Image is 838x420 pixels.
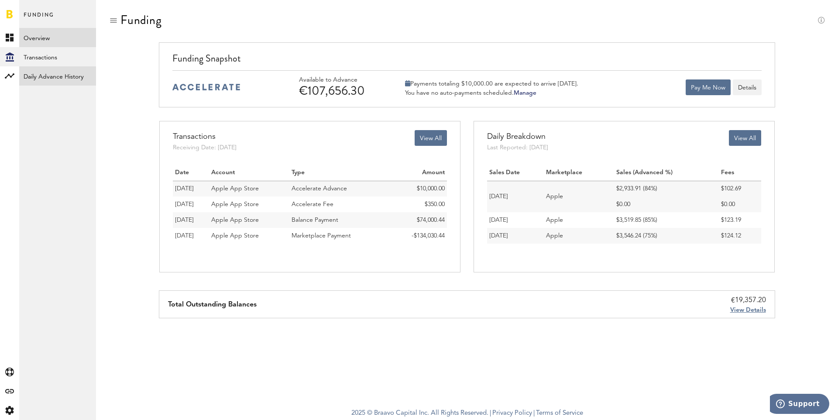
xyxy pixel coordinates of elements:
[173,130,237,143] div: Transactions
[211,201,259,207] span: Apple App Store
[417,217,445,223] span: $74,000.44
[173,212,209,228] td: 05.09.25
[388,165,447,181] th: Amount
[24,10,54,28] span: Funding
[209,196,290,212] td: Apple App Store
[292,217,338,223] span: Balance Payment
[730,295,766,306] div: €19,357.20
[614,181,719,196] td: $2,933.91 (84%)
[388,228,447,244] td: -$134,030.44
[719,196,761,212] td: $0.00
[492,410,532,417] a: Privacy Policy
[729,130,761,146] button: View All
[544,181,614,212] td: Apple
[299,84,382,98] div: €107,656.30
[388,181,447,196] td: $10,000.00
[299,76,382,84] div: Available to Advance
[425,201,445,207] span: $350.00
[292,201,333,207] span: Accelerate Fee
[289,228,388,244] td: Marketplace Payment
[544,228,614,244] td: Apple
[536,410,583,417] a: Terms of Service
[686,79,731,95] button: Pay Me Now
[487,228,544,244] td: [DATE]
[544,212,614,228] td: Apple
[351,407,488,420] span: 2025 © Braavo Capital Inc. All Rights Reserved.
[292,233,351,239] span: Marketplace Payment
[289,212,388,228] td: Balance Payment
[719,212,761,228] td: $123.19
[175,217,194,223] span: [DATE]
[173,143,237,152] div: Receiving Date: [DATE]
[719,228,761,244] td: $124.12
[173,165,209,181] th: Date
[487,181,544,212] td: [DATE]
[514,90,536,96] a: Manage
[770,394,829,416] iframe: Opens a widget where you can find more information
[120,13,162,27] div: Funding
[209,181,290,196] td: Apple App Store
[719,181,761,196] td: $102.69
[544,165,614,181] th: Marketplace
[211,233,259,239] span: Apple App Store
[211,186,259,192] span: Apple App Store
[292,186,347,192] span: Accelerate Advance
[614,165,719,181] th: Sales (Advanced %)
[289,181,388,196] td: Accelerate Advance
[172,52,761,70] div: Funding Snapshot
[211,217,259,223] span: Apple App Store
[289,165,388,181] th: Type
[614,196,719,212] td: $0.00
[172,84,240,90] img: accelerate-medium-blue-logo.svg
[415,130,447,146] button: View All
[487,130,548,143] div: Daily Breakdown
[209,165,290,181] th: Account
[719,165,761,181] th: Fees
[173,228,209,244] td: 04.09.25
[175,186,194,192] span: [DATE]
[173,196,209,212] td: 16.09.25
[173,181,209,196] td: 16.09.25
[209,228,290,244] td: Apple App Store
[388,212,447,228] td: $74,000.44
[388,196,447,212] td: $350.00
[417,186,445,192] span: $10,000.00
[405,80,578,88] div: Payments totaling $10,000.00 are expected to arrive [DATE].
[487,212,544,228] td: [DATE]
[19,28,96,47] a: Overview
[733,79,762,95] button: Details
[614,228,719,244] td: $3,546.24 (75%)
[730,307,766,313] span: View Details
[175,233,194,239] span: [DATE]
[19,47,96,66] a: Transactions
[487,165,544,181] th: Sales Date
[412,233,445,239] span: -$134,030.44
[289,196,388,212] td: Accelerate Fee
[614,212,719,228] td: $3,519.85 (85%)
[405,89,578,97] div: You have no auto-payments scheduled.
[175,201,194,207] span: [DATE]
[168,291,257,318] div: Total Outstanding Balances
[487,143,548,152] div: Last Reported: [DATE]
[19,66,96,86] a: Daily Advance History
[209,212,290,228] td: Apple App Store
